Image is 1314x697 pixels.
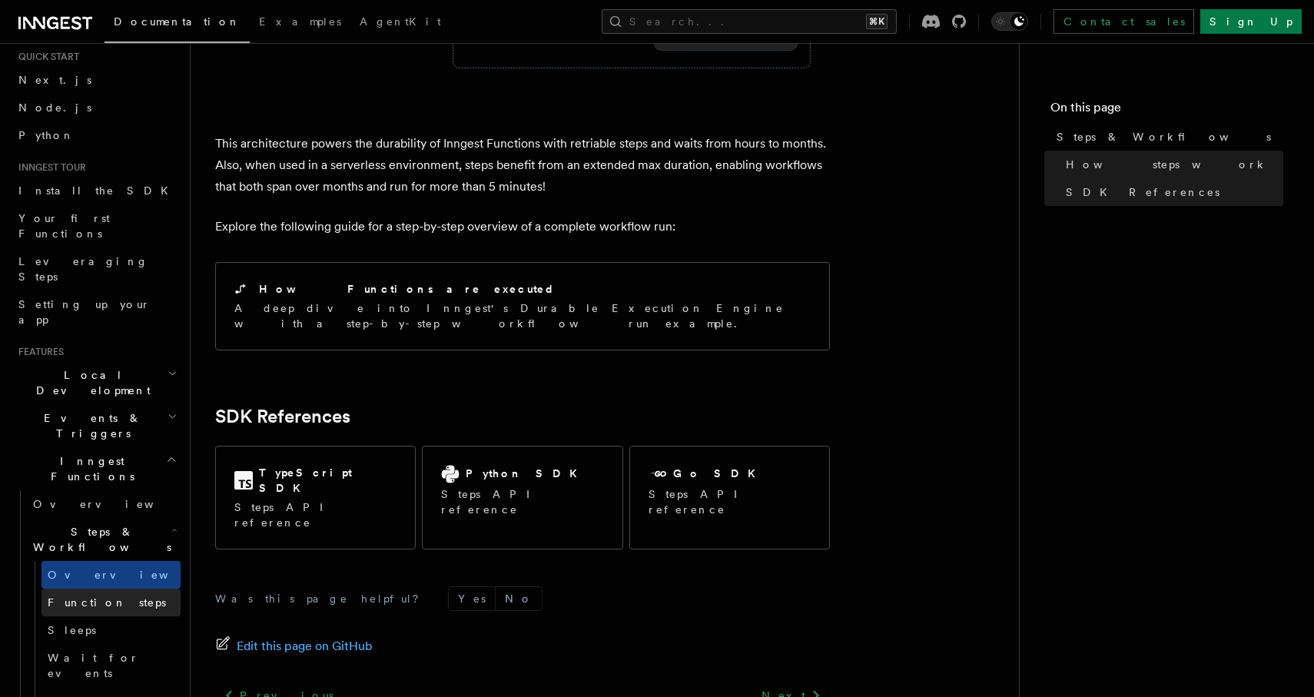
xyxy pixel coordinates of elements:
[18,212,110,240] span: Your first Functions
[27,490,181,518] a: Overview
[12,346,64,358] span: Features
[1050,98,1283,123] h4: On this page
[1057,129,1271,144] span: Steps & Workflows
[48,652,139,679] span: Wait for events
[629,446,830,549] a: Go SDKSteps API reference
[12,161,86,174] span: Inngest tour
[12,361,181,404] button: Local Development
[1050,123,1283,151] a: Steps & Workflows
[1066,157,1268,172] span: How steps work
[48,624,96,636] span: Sleeps
[12,51,79,63] span: Quick start
[18,184,178,197] span: Install the SDK
[215,216,830,237] p: Explore the following guide for a step-by-step overview of a complete workflow run:
[48,596,166,609] span: Function steps
[237,636,373,657] span: Edit this page on GitHub
[441,486,603,517] p: Steps API reference
[12,290,181,334] a: Setting up your app
[41,616,181,644] a: Sleeps
[259,465,397,496] h2: TypeScript SDK
[12,404,181,447] button: Events & Triggers
[259,15,341,28] span: Examples
[1060,151,1283,178] a: How steps work
[215,262,830,350] a: How Functions are executedA deep dive into Inngest's Durable Execution Engine with a step-by-step...
[33,498,191,510] span: Overview
[360,15,441,28] span: AgentKit
[12,453,166,484] span: Inngest Functions
[12,447,181,490] button: Inngest Functions
[866,14,888,29] kbd: ⌘K
[12,94,181,121] a: Node.js
[234,300,811,331] p: A deep dive into Inngest's Durable Execution Engine with a step-by-step workflow run example.
[18,298,151,326] span: Setting up your app
[215,591,430,606] p: Was this page helpful?
[215,406,350,427] a: SDK References
[602,9,897,34] button: Search...⌘K
[12,247,181,290] a: Leveraging Steps
[114,15,241,28] span: Documentation
[12,410,168,441] span: Events & Triggers
[350,5,450,41] a: AgentKit
[105,5,250,43] a: Documentation
[12,121,181,149] a: Python
[449,587,495,610] button: Yes
[234,500,397,530] p: Steps API reference
[215,133,830,197] p: This architecture powers the durability of Inngest Functions with retriable steps and waits from ...
[422,446,622,549] a: Python SDKSteps API reference
[215,446,416,549] a: TypeScript SDKSteps API reference
[27,518,181,561] button: Steps & Workflows
[41,561,181,589] a: Overview
[250,5,350,41] a: Examples
[215,636,373,657] a: Edit this page on GitHub
[1200,9,1302,34] a: Sign Up
[12,66,181,94] a: Next.js
[673,466,765,481] h2: Go SDK
[12,367,168,398] span: Local Development
[48,569,206,581] span: Overview
[41,589,181,616] a: Function steps
[12,177,181,204] a: Install the SDK
[259,281,556,297] h2: How Functions are executed
[649,486,811,517] p: Steps API reference
[1054,9,1194,34] a: Contact sales
[18,129,75,141] span: Python
[12,204,181,247] a: Your first Functions
[18,255,148,283] span: Leveraging Steps
[1060,178,1283,206] a: SDK References
[466,466,586,481] h2: Python SDK
[18,74,91,86] span: Next.js
[18,101,91,114] span: Node.js
[496,587,542,610] button: No
[41,644,181,687] a: Wait for events
[1066,184,1219,200] span: SDK References
[991,12,1028,31] button: Toggle dark mode
[27,524,171,555] span: Steps & Workflows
